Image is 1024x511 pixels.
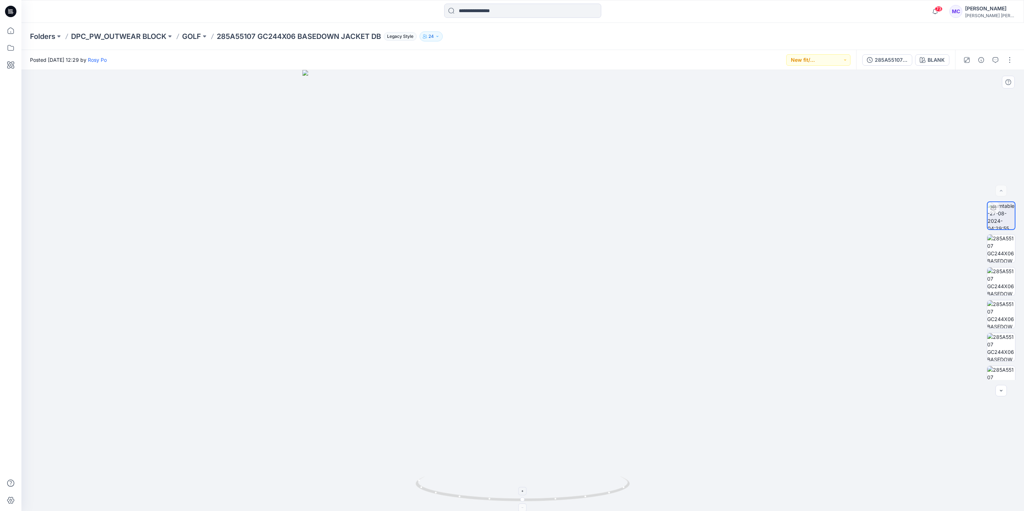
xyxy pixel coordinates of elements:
[30,31,55,41] a: Folders
[975,54,987,66] button: Details
[875,56,908,64] div: 285A55107 GC244X06 BASEDOWN JACKET DB
[428,32,434,40] p: 24
[949,5,962,18] div: MC
[88,57,107,63] a: Rosy Po
[965,13,1015,18] div: [PERSON_NAME] [PERSON_NAME]
[217,31,381,41] p: 285A55107 GC244X06 BASEDOWN JACKET DB
[30,56,107,64] span: Posted [DATE] 12:29 by
[420,31,443,41] button: 24
[987,366,1015,394] img: 285A55107 GC244X06 BASEDOWN JACKET DB_WO HOOD_BLANK_Front
[928,56,945,64] div: BLANK
[935,6,943,12] span: 73
[381,31,417,41] button: Legacy Style
[862,54,912,66] button: 285A55107 GC244X06 BASEDOWN JACKET DB
[965,4,1015,13] div: [PERSON_NAME]
[987,300,1015,328] img: 285A55107 GC244X06 BASEDOWN JACKET DB_HOOD UP_BLANK_Back
[182,31,201,41] a: GOLF
[988,202,1015,229] img: turntable-27-08-2024-04:29:55
[987,235,1015,262] img: 285A55107 GC244X06 BASEDOWN JACKET DB_HOOD UP_BLANK_Front
[915,54,949,66] button: BLANK
[987,333,1015,361] img: 285A55107 GC244X06 BASEDOWN JACKET DB_HOOD UP_BLANK_Right
[384,32,417,41] span: Legacy Style
[987,267,1015,295] img: 285A55107 GC244X06 BASEDOWN JACKET DB_HOOD UP_BLANK_Left
[71,31,166,41] a: DPC_PW_OUTWEAR BLOCK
